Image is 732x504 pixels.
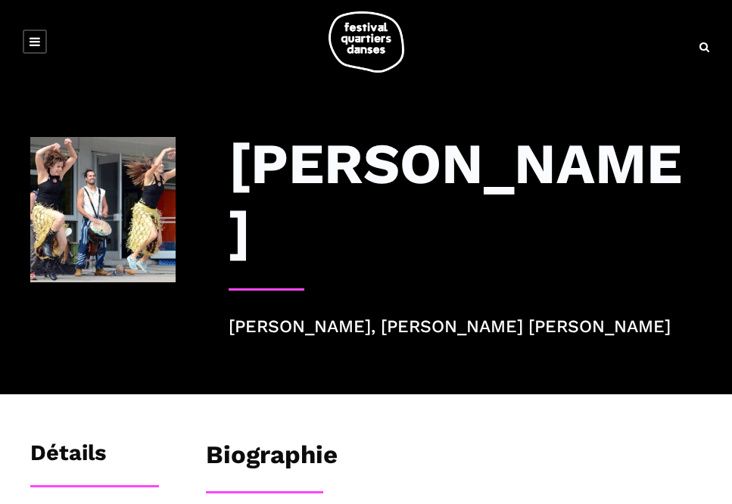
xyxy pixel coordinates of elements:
img: DSC_1211TaafeFanga2017 [30,137,176,282]
h3: [PERSON_NAME] [229,129,702,266]
h3: Détails [30,440,106,478]
h3: Biographie [206,440,338,478]
p: [PERSON_NAME], [PERSON_NAME] [PERSON_NAME] [229,313,702,341]
img: logo-fqd-med [329,11,404,73]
